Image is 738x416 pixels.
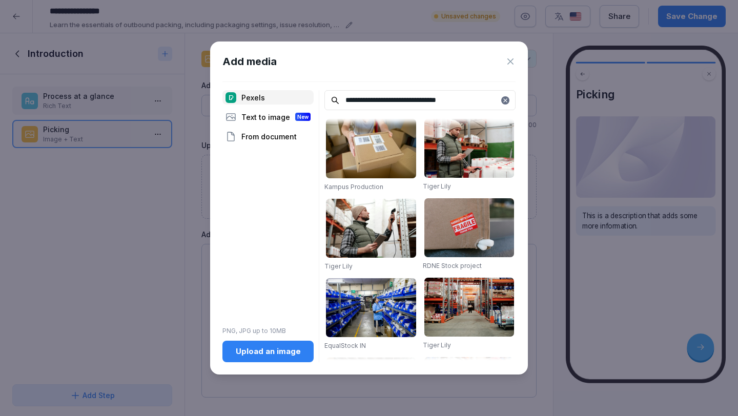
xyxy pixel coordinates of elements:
[423,182,451,190] a: Tiger Lily
[324,183,383,191] a: Kampus Production
[423,262,482,269] a: RDNE Stock project
[222,341,314,362] button: Upload an image
[231,346,305,357] div: Upload an image
[295,113,311,121] div: New
[324,342,366,349] a: EqualStock IN
[423,341,451,349] a: Tiger Lily
[222,110,314,124] div: Text to image
[424,198,515,257] img: pexels-photo-7362844.jpeg
[324,262,353,270] a: Tiger Lily
[222,129,314,143] div: From document
[424,278,515,337] img: pexels-photo-4483774.jpeg
[326,119,416,178] img: pexels-photo-7857539.jpeg
[222,90,314,105] div: Pexels
[222,54,277,69] h1: Add media
[326,278,416,337] img: pexels-photo-31112250.jpeg
[424,119,515,178] img: pexels-photo-4484042.jpeg
[326,199,416,258] img: pexels-photo-4483942.jpeg
[424,357,515,416] img: pexels-photo-4484151.jpeg
[222,326,314,336] p: PNG, JPG up to 10MB
[225,92,236,103] img: pexels.png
